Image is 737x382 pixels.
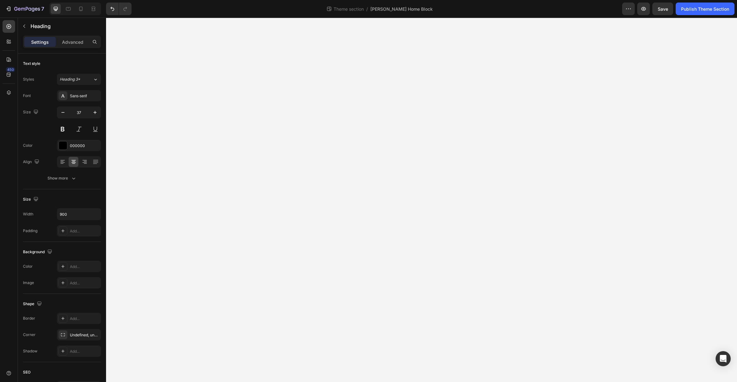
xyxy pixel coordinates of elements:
div: Publish Theme Section [681,6,729,12]
p: Advanced [62,39,83,45]
span: Save [658,6,668,12]
div: Text style [23,61,40,66]
div: Border [23,316,35,321]
div: Sans-serif [70,93,99,99]
div: Color [23,143,33,148]
span: / [366,6,368,12]
div: SEO [23,369,31,375]
button: Show more [23,173,101,184]
div: Open Intercom Messenger [716,351,731,366]
div: Image [23,280,34,286]
div: Show more [48,175,77,181]
p: Heading [31,22,98,30]
div: Size [23,195,40,204]
p: Settings [31,39,49,45]
div: Font [23,93,31,99]
p: 7 [41,5,44,13]
div: Width [23,211,33,217]
button: Save [652,3,673,15]
input: Auto [57,208,101,220]
div: Add... [70,280,99,286]
span: Heading 3* [60,77,80,82]
div: Styles [23,77,34,82]
div: Shadow [23,348,37,354]
button: Heading 3* [57,74,101,85]
div: Add... [70,349,99,354]
div: Background [23,248,53,256]
iframe: Design area [106,18,737,382]
div: 450 [6,67,15,72]
div: Add... [70,228,99,234]
div: Corner [23,332,36,338]
div: Padding [23,228,37,234]
span: Theme section [332,6,365,12]
div: Shape [23,300,43,308]
div: Size [23,108,40,117]
button: Publish Theme Section [676,3,734,15]
div: Add... [70,264,99,270]
button: 7 [3,3,47,15]
div: Add... [70,316,99,322]
div: Undo/Redo [106,3,132,15]
div: 000000 [70,143,99,149]
div: Align [23,158,41,166]
span: [PERSON_NAME] Home Block [370,6,433,12]
div: Color [23,264,33,269]
div: Undefined, undefined, undefined, undefined [70,332,99,338]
